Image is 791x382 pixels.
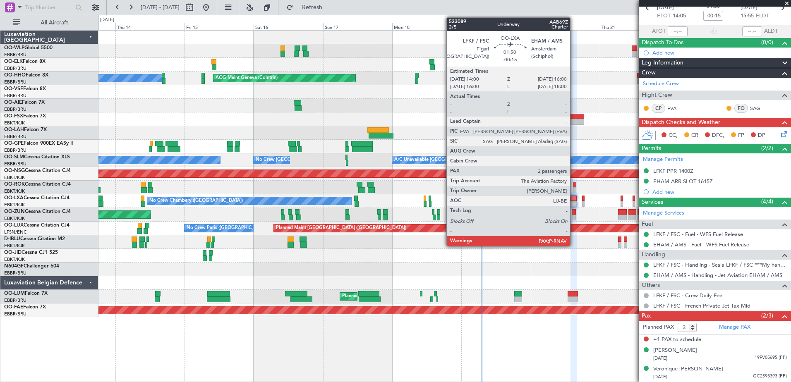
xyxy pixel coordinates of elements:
[653,272,782,279] a: EHAM / AMS - Handling - Jet Aviation EHAM / AMS
[653,374,667,380] span: [DATE]
[761,38,773,47] span: (0/0)
[22,20,87,26] span: All Aircraft
[4,243,25,249] a: EBKT/KJK
[461,23,530,30] div: Tue 19
[4,236,65,241] a: D-IBLUCessna Citation M2
[4,155,24,160] span: OO-SLM
[4,141,73,146] a: OO-GPEFalcon 900EX EASy II
[753,373,787,380] span: GC2593393 (PP)
[283,1,332,14] button: Refresh
[4,93,26,99] a: EBBR/BRU
[4,45,24,50] span: OO-WLP
[653,167,693,174] div: LFKF PPR 1400Z
[4,161,26,167] a: EBBR/BRU
[517,128,533,133] div: KVNY
[652,104,665,113] div: CP
[755,354,787,361] span: 19FV05695 (PP)
[4,229,27,235] a: LFSN/ENC
[642,311,651,321] span: Pax
[4,100,45,105] a: OO-AIEFalcon 7X
[4,196,70,201] a: OO-LXACessna Citation CJ4
[4,223,70,228] a: OO-LUXCessna Citation CJ4
[4,209,25,214] span: OO-ZUN
[4,291,25,296] span: OO-LUM
[4,305,46,310] a: OO-FAEFalcon 7X
[653,336,701,344] span: +1 PAX to schedule
[653,365,723,373] div: Veronique [PERSON_NAME]
[463,195,617,207] div: A/C Unavailable [GEOGRAPHIC_DATA] ([GEOGRAPHIC_DATA] National)
[149,195,243,207] div: No Crew Chambery ([GEOGRAPHIC_DATA])
[323,23,392,30] div: Sun 17
[643,155,683,164] a: Manage Permits
[4,182,25,187] span: OO-ROK
[4,223,24,228] span: OO-LUX
[501,128,517,133] div: EBBR
[4,134,26,140] a: EBBR/BRU
[4,264,24,269] span: N604GF
[642,198,663,207] span: Services
[652,189,787,196] div: Add new
[643,80,679,88] a: Schedule Crew
[9,16,90,29] button: All Aircraft
[653,355,667,361] span: [DATE]
[4,147,26,153] a: EBBR/BRU
[707,2,720,11] span: 01:50
[761,144,773,153] span: (2/2)
[531,23,600,30] div: Wed 20
[653,302,750,309] a: LFKF / FSC - French Private Jet Tax Mid
[141,4,180,11] span: [DATE] - [DATE]
[185,23,254,30] div: Fri 15
[4,168,25,173] span: OO-NSG
[392,23,461,30] div: Mon 18
[761,197,773,206] span: (4/4)
[653,292,722,299] a: LFKF / FSC - Crew Daily Fee
[764,27,778,36] span: ALDT
[667,105,686,112] a: FVA
[4,73,26,78] span: OO-HHO
[652,27,666,36] span: ATOT
[501,133,517,138] div: -
[642,91,672,100] span: Flight Crew
[642,68,656,78] span: Crew
[750,105,769,112] a: SAG
[4,127,47,132] a: OO-LAHFalcon 7X
[669,131,678,140] span: CC,
[668,26,688,36] input: --:--
[517,133,533,138] div: -
[673,12,686,20] span: 14:05
[4,141,24,146] span: OO-GPE
[4,155,70,160] a: OO-SLMCessna Citation XLS
[642,144,661,153] span: Permits
[642,281,660,290] span: Others
[653,346,697,355] div: [PERSON_NAME]
[4,86,46,91] a: OO-VSFFalcon 8X
[758,131,765,140] span: DP
[342,290,492,303] div: Planned Maint [GEOGRAPHIC_DATA] ([GEOGRAPHIC_DATA] National)
[600,23,669,30] div: Thu 21
[4,73,48,78] a: OO-HHOFalcon 8X
[216,72,278,84] div: AOG Maint Geneva (Cointrin)
[4,196,24,201] span: OO-LXA
[657,4,674,12] span: [DATE]
[4,291,48,296] a: OO-LUMFalcon 7X
[4,106,26,112] a: EBBR/BRU
[761,311,773,320] span: (2/3)
[4,45,53,50] a: OO-WLPGlobal 5500
[4,236,20,241] span: D-IBLU
[4,120,25,126] a: EBKT/KJK
[643,209,684,217] a: Manage Services
[642,118,720,127] span: Dispatch Checks and Weather
[100,17,114,24] div: [DATE]
[254,23,323,30] div: Sat 16
[691,131,698,140] span: CR
[25,1,73,14] input: Trip Number
[4,250,22,255] span: OO-JID
[652,49,787,56] div: Add new
[4,168,71,173] a: OO-NSGCessna Citation CJ4
[4,59,23,64] span: OO-ELK
[4,65,26,72] a: EBBR/BRU
[738,131,744,140] span: FP
[4,270,26,276] a: EBBR/BRU
[756,12,769,20] span: ELDT
[4,114,46,119] a: OO-FSXFalcon 7X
